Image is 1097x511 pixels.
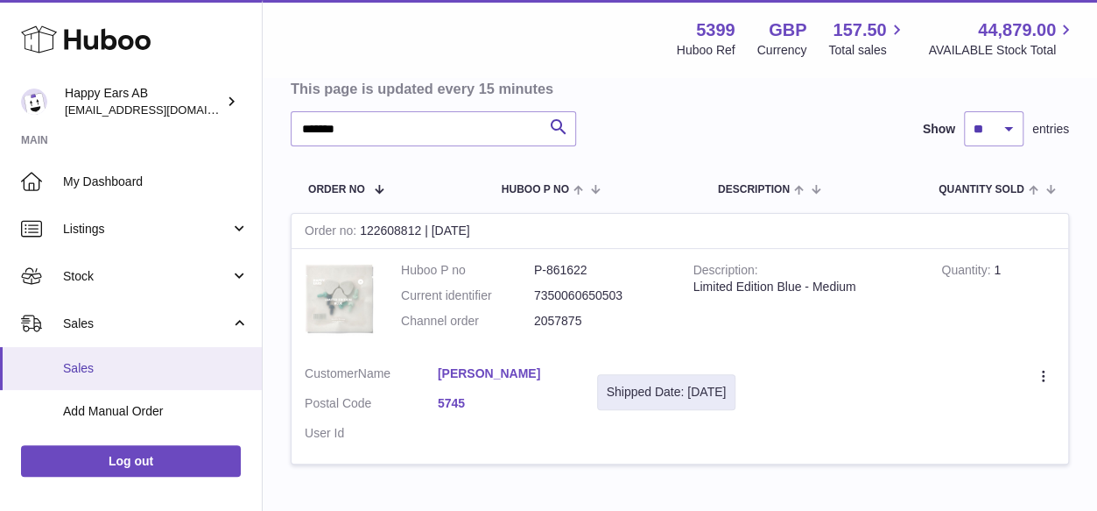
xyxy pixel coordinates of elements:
span: Listings [63,221,230,238]
strong: Description [693,263,758,281]
div: Shipped Date: [DATE] [607,384,727,401]
span: 157.50 [833,18,886,42]
span: AVAILABLE Stock Total [928,42,1076,59]
span: Huboo P no [502,184,569,195]
dt: User Id [305,425,438,442]
div: 122608812 | [DATE] [292,214,1068,249]
img: 3pl@happyearsearplugs.com [21,89,47,115]
span: Customer [305,366,358,380]
span: Quantity Sold [939,184,1024,195]
label: Show [923,121,955,138]
div: Huboo Ref [677,42,735,59]
span: Order No [308,184,365,195]
span: Sales [63,360,249,377]
td: 1 [928,249,1068,352]
span: entries [1032,121,1069,138]
dt: Huboo P no [401,262,534,279]
span: Sales [63,316,230,332]
dt: Postal Code [305,395,438,416]
a: 157.50 Total sales [828,18,906,59]
dd: 7350060650503 [534,287,667,304]
div: Currency [757,42,807,59]
a: Log out [21,445,241,477]
a: 5745 [438,395,571,412]
strong: GBP [769,18,806,42]
span: Add Manual Order [63,403,249,420]
dt: Current identifier [401,287,534,304]
span: Total sales [828,42,906,59]
div: Happy Ears AB [65,85,222,118]
strong: Order no [305,224,360,242]
img: 53991712580499.png [305,262,375,335]
dd: P-861622 [534,262,667,279]
dt: Name [305,366,438,387]
div: Limited Edition Blue - Medium [693,279,916,295]
span: [EMAIL_ADDRESS][DOMAIN_NAME] [65,103,257,117]
span: 44,879.00 [978,18,1056,42]
a: 44,879.00 AVAILABLE Stock Total [928,18,1076,59]
strong: Quantity [941,263,994,281]
h3: This page is updated every 15 minutes [291,79,1065,98]
dd: 2057875 [534,313,667,330]
span: My Dashboard [63,174,249,190]
strong: 5399 [696,18,735,42]
dt: Channel order [401,313,534,330]
span: Description [718,184,790,195]
a: [PERSON_NAME] [438,366,571,382]
span: Stock [63,268,230,285]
